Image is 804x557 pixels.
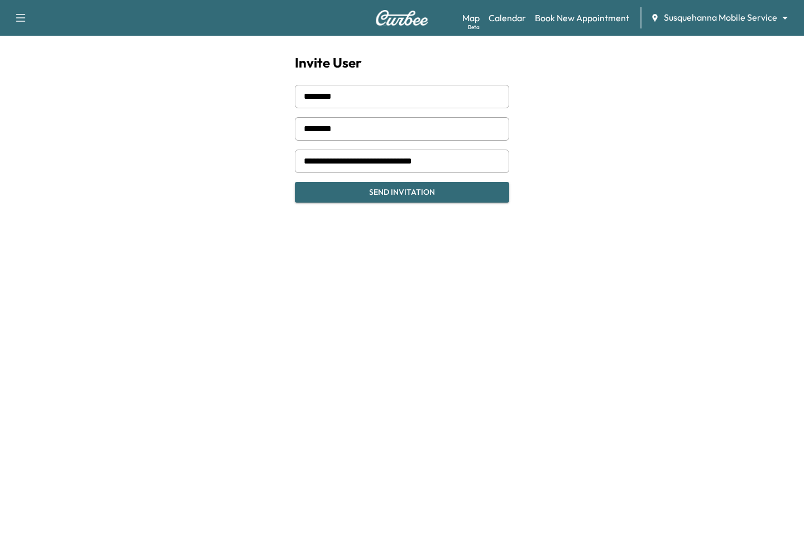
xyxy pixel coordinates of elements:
img: Curbee Logo [375,10,429,26]
h1: Invite User [295,54,509,71]
button: Send Invitation [295,182,509,203]
div: Beta [468,23,480,31]
a: Calendar [489,11,526,25]
a: Book New Appointment [535,11,629,25]
span: Susquehanna Mobile Service [664,11,777,24]
a: MapBeta [462,11,480,25]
